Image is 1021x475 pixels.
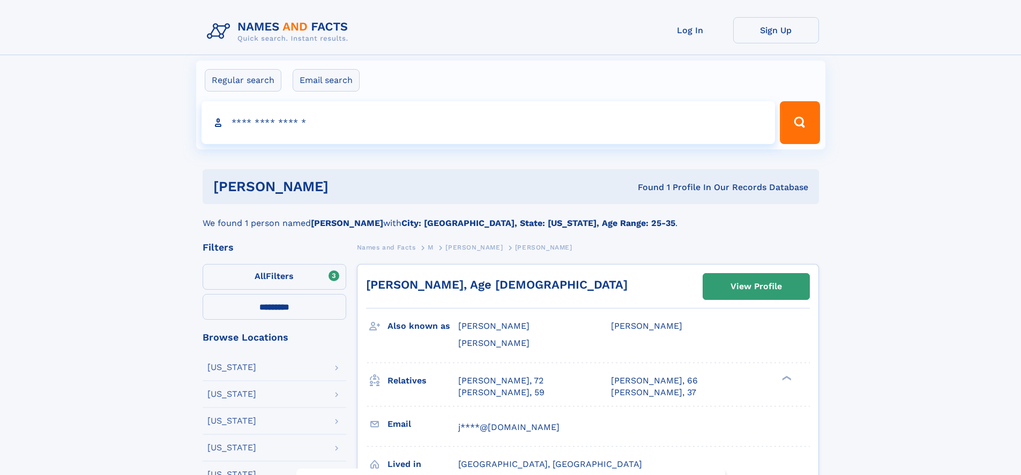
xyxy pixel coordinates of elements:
[387,317,458,335] h3: Also known as
[293,69,360,92] label: Email search
[458,338,530,348] span: [PERSON_NAME]
[458,459,642,469] span: [GEOGRAPHIC_DATA], [GEOGRAPHIC_DATA]
[387,415,458,433] h3: Email
[207,390,256,398] div: [US_STATE]
[207,363,256,372] div: [US_STATE]
[387,455,458,473] h3: Lived in
[203,243,346,252] div: Filters
[203,204,819,230] div: We found 1 person named with .
[458,321,530,331] span: [PERSON_NAME]
[401,218,675,228] b: City: [GEOGRAPHIC_DATA], State: [US_STATE], Age Range: 25-35
[779,374,792,381] div: ❯
[647,17,733,43] a: Log In
[458,375,543,387] a: [PERSON_NAME], 72
[611,321,682,331] span: [PERSON_NAME]
[428,244,434,251] span: M
[203,264,346,290] label: Filters
[445,244,503,251] span: [PERSON_NAME]
[458,387,545,398] a: [PERSON_NAME], 59
[733,17,819,43] a: Sign Up
[731,274,782,299] div: View Profile
[213,180,483,193] h1: [PERSON_NAME]
[203,333,346,342] div: Browse Locations
[207,443,256,452] div: [US_STATE]
[515,244,572,251] span: [PERSON_NAME]
[207,417,256,425] div: [US_STATE]
[611,387,696,398] a: [PERSON_NAME], 37
[483,182,808,193] div: Found 1 Profile In Our Records Database
[202,101,776,144] input: search input
[387,372,458,390] h3: Relatives
[780,101,819,144] button: Search Button
[611,375,698,387] a: [PERSON_NAME], 66
[445,240,503,254] a: [PERSON_NAME]
[205,69,281,92] label: Regular search
[703,274,809,299] a: View Profile
[311,218,383,228] b: [PERSON_NAME]
[366,278,628,291] a: [PERSON_NAME], Age [DEMOGRAPHIC_DATA]
[357,240,416,254] a: Names and Facts
[203,17,357,46] img: Logo Names and Facts
[428,240,434,254] a: M
[255,271,266,281] span: All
